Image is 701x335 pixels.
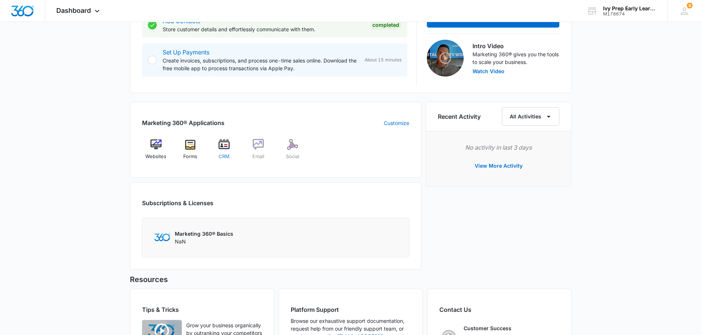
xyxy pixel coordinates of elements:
span: 8 [687,3,693,8]
a: Email [244,139,273,165]
span: Dashboard [56,7,91,14]
p: Marketing 360® gives you the tools to scale your business. [472,50,559,66]
span: Forms [183,153,197,160]
h6: Recent Activity [438,112,481,121]
button: All Activities [502,107,559,126]
p: Store customer details and effortlessly communicate with them. [163,25,364,33]
a: Set Up Payments [163,49,209,56]
div: NaN [175,230,233,245]
p: Marketing 360® Basics [175,230,233,238]
a: CRM [210,139,238,165]
h2: Platform Support [291,305,411,314]
a: Websites [142,139,170,165]
p: Create invoices, subscriptions, and process one-time sales online. Download the free mobile app t... [163,57,359,72]
span: Email [252,153,264,160]
a: Forms [176,139,204,165]
h2: Contact Us [439,305,559,314]
span: About 15 minutes [365,57,401,63]
button: View More Activity [467,157,530,175]
h5: Resources [130,274,571,285]
a: Customize [384,119,409,127]
div: notifications count [687,3,693,8]
p: No activity in last 3 days [438,143,559,152]
div: account id [603,11,657,17]
span: Websites [145,153,166,160]
h2: Subscriptions & Licenses [142,199,213,207]
h3: Intro Video [472,42,559,50]
span: Social [286,153,299,160]
h2: Marketing 360® Applications [142,118,224,127]
a: Social [279,139,307,165]
img: Intro Video [427,40,464,76]
button: Watch Video [472,69,504,74]
img: Marketing 360 Logo [154,234,170,241]
span: CRM [219,153,230,160]
div: Completed [370,21,401,29]
div: account name [603,6,657,11]
h2: Tips & Tricks [142,305,262,314]
p: Customer Success [464,324,511,332]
